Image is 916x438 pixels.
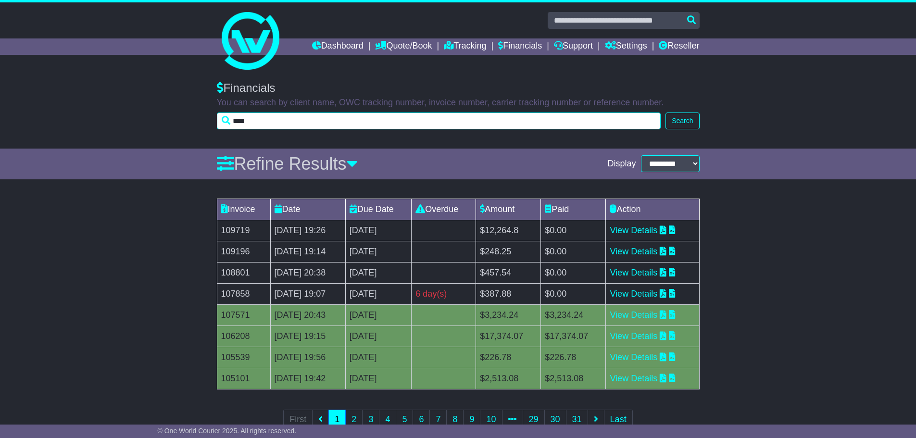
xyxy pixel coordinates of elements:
td: 109719 [217,220,270,241]
td: 105539 [217,347,270,368]
td: [DATE] [345,325,412,347]
div: 6 day(s) [415,288,472,300]
td: [DATE] 19:26 [270,220,345,241]
td: $387.88 [476,283,541,304]
a: View Details [610,289,657,299]
a: View Details [610,225,657,235]
td: Date [270,199,345,220]
a: Reseller [659,38,699,55]
td: Due Date [345,199,412,220]
td: [DATE] 19:42 [270,368,345,389]
td: 107571 [217,304,270,325]
td: 105101 [217,368,270,389]
td: $3,234.24 [476,304,541,325]
td: $0.00 [541,283,606,304]
a: 4 [379,410,396,429]
a: 9 [463,410,480,429]
td: Invoice [217,199,270,220]
td: $17,374.07 [541,325,606,347]
td: [DATE] [345,368,412,389]
td: $17,374.07 [476,325,541,347]
a: Quote/Book [375,38,432,55]
td: $12,264.8 [476,220,541,241]
td: 108801 [217,262,270,283]
td: $248.25 [476,241,541,262]
span: © One World Courier 2025. All rights reserved. [158,427,297,435]
td: $0.00 [541,220,606,241]
td: [DATE] 19:14 [270,241,345,262]
td: [DATE] [345,262,412,283]
a: View Details [610,247,657,256]
td: [DATE] 19:15 [270,325,345,347]
a: 3 [362,410,379,429]
a: Refine Results [217,154,358,174]
td: $3,234.24 [541,304,606,325]
a: View Details [610,331,657,341]
a: Tracking [444,38,486,55]
td: Amount [476,199,541,220]
button: Search [665,113,699,129]
a: Last [604,410,633,429]
a: 5 [396,410,413,429]
a: Settings [605,38,647,55]
a: 7 [429,410,447,429]
td: [DATE] 19:56 [270,347,345,368]
span: Display [607,159,636,169]
td: [DATE] [345,241,412,262]
a: 2 [345,410,363,429]
td: [DATE] [345,304,412,325]
td: $2,513.08 [541,368,606,389]
td: $226.78 [476,347,541,368]
a: Support [554,38,593,55]
a: View Details [610,268,657,277]
td: $226.78 [541,347,606,368]
td: [DATE] 20:43 [270,304,345,325]
td: $0.00 [541,241,606,262]
td: $2,513.08 [476,368,541,389]
a: View Details [610,352,657,362]
a: View Details [610,374,657,383]
a: Financials [498,38,542,55]
td: 109196 [217,241,270,262]
td: Overdue [412,199,476,220]
td: [DATE] [345,220,412,241]
td: [DATE] [345,347,412,368]
td: [DATE] [345,283,412,304]
td: $0.00 [541,262,606,283]
a: 1 [328,410,346,429]
a: View Details [610,310,657,320]
a: 31 [566,410,588,429]
a: 29 [523,410,545,429]
p: You can search by client name, OWC tracking number, invoice number, carrier tracking number or re... [217,98,700,108]
td: 107858 [217,283,270,304]
td: [DATE] 20:38 [270,262,345,283]
a: 10 [480,410,502,429]
td: [DATE] 19:07 [270,283,345,304]
td: 106208 [217,325,270,347]
a: 6 [413,410,430,429]
a: 30 [544,410,566,429]
td: $457.54 [476,262,541,283]
a: 8 [446,410,464,429]
div: Financials [217,81,700,95]
a: Dashboard [312,38,364,55]
td: Action [606,199,699,220]
td: Paid [541,199,606,220]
